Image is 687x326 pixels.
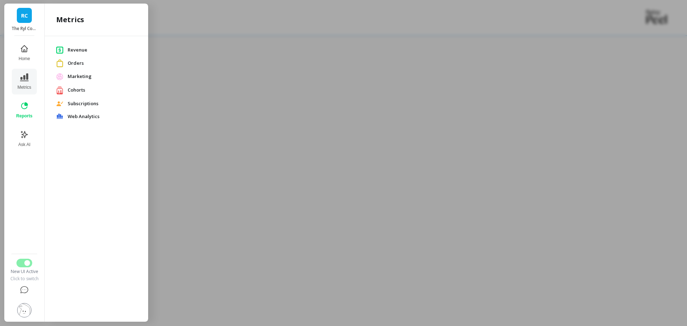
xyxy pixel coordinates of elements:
span: RC [21,11,28,20]
span: Home [19,56,30,62]
button: Home [12,40,36,66]
button: Reports [12,97,36,123]
span: Reports [16,113,32,119]
img: [object Object] [56,59,63,67]
span: Cohorts [68,87,137,94]
h2: Metrics [56,15,84,25]
img: [object Object] [56,86,63,95]
span: Subscriptions [68,100,137,107]
button: Ask AI [12,126,36,152]
span: Orders [68,60,137,67]
button: Help [9,282,39,299]
button: Settings [9,299,39,322]
span: Marketing [68,73,137,80]
span: Web Analytics [68,113,137,120]
button: Switch to Legacy UI [16,259,32,267]
img: profile picture [17,303,31,317]
img: [object Object] [56,73,63,80]
span: Revenue [68,47,137,54]
button: Metrics [12,69,36,94]
span: Ask AI [18,142,30,147]
img: [object Object] [56,101,63,106]
div: New UI Active [9,269,39,274]
span: Metrics [18,84,31,90]
div: Click to switch [9,276,39,282]
p: The Ryl Company™ [11,26,38,31]
img: [object Object] [56,113,63,119]
img: [object Object] [56,46,63,54]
